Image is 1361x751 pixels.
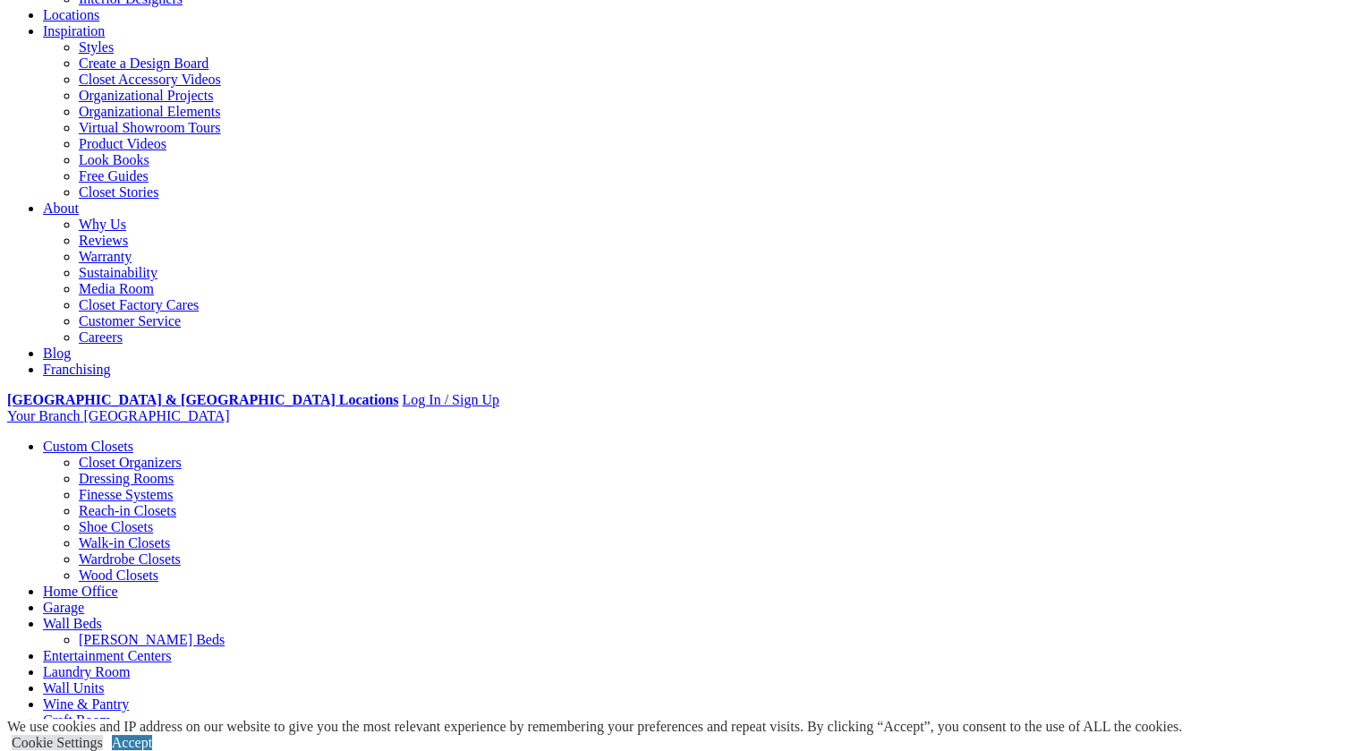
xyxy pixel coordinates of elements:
[43,616,102,631] a: Wall Beds
[43,362,111,377] a: Franchising
[79,551,181,567] a: Wardrobe Closets
[7,408,230,423] a: Your Branch [GEOGRAPHIC_DATA]
[112,735,152,750] a: Accept
[43,664,130,679] a: Laundry Room
[79,104,220,119] a: Organizational Elements
[79,88,213,103] a: Organizational Projects
[79,519,153,534] a: Shoe Closets
[79,632,225,647] a: [PERSON_NAME] Beds
[79,297,199,312] a: Closet Factory Cares
[402,392,498,407] a: Log In / Sign Up
[79,471,174,486] a: Dressing Rooms
[79,55,208,71] a: Create a Design Board
[79,249,132,264] a: Warranty
[83,408,229,423] span: [GEOGRAPHIC_DATA]
[7,408,80,423] span: Your Branch
[79,503,176,518] a: Reach-in Closets
[79,233,128,248] a: Reviews
[43,201,79,216] a: About
[43,346,71,361] a: Blog
[79,120,221,135] a: Virtual Showroom Tours
[79,184,158,200] a: Closet Stories
[43,7,99,22] a: Locations
[43,600,84,615] a: Garage
[79,136,166,151] a: Product Videos
[79,168,149,183] a: Free Guides
[43,584,118,599] a: Home Office
[79,39,114,55] a: Styles
[79,313,181,329] a: Customer Service
[79,281,154,296] a: Media Room
[79,265,157,280] a: Sustainability
[79,568,158,583] a: Wood Closets
[79,72,221,87] a: Closet Accessory Videos
[79,329,123,345] a: Careers
[43,713,111,728] a: Craft Room
[12,735,103,750] a: Cookie Settings
[79,487,173,502] a: Finesse Systems
[79,217,126,232] a: Why Us
[79,535,170,550] a: Walk-in Closets
[79,152,149,167] a: Look Books
[43,648,172,663] a: Entertainment Centers
[43,23,105,38] a: Inspiration
[43,680,104,696] a: Wall Units
[79,455,182,470] a: Closet Organizers
[7,719,1182,735] div: We use cookies and IP address on our website to give you the most relevant experience by remember...
[43,439,133,454] a: Custom Closets
[7,392,398,407] a: [GEOGRAPHIC_DATA] & [GEOGRAPHIC_DATA] Locations
[43,696,129,712] a: Wine & Pantry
